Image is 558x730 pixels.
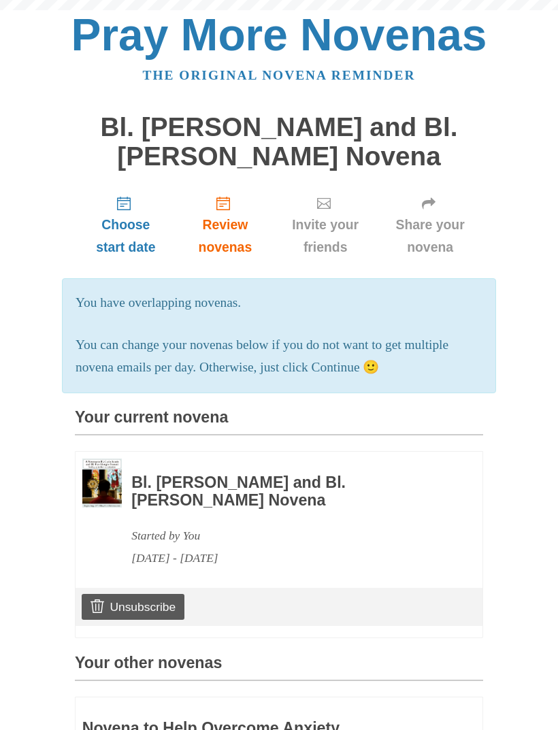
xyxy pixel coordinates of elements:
p: You can change your novenas below if you do not want to get multiple novena emails per day. Other... [76,334,482,379]
img: Novena image [82,459,122,508]
h1: Bl. [PERSON_NAME] and Bl. [PERSON_NAME] Novena [75,113,483,171]
h3: Your other novenas [75,654,483,681]
p: You have overlapping novenas. [76,292,482,314]
h3: Bl. [PERSON_NAME] and Bl. [PERSON_NAME] Novena [131,474,446,509]
a: Pray More Novenas [71,10,487,60]
span: Choose start date [88,214,163,259]
h3: Your current novena [75,409,483,435]
div: Started by You [131,525,446,547]
span: Invite your friends [287,214,363,259]
a: Choose start date [75,184,177,265]
span: Share your novena [391,214,470,259]
div: [DATE] - [DATE] [131,547,446,569]
a: Review novenas [177,184,274,265]
a: Share your novena [377,184,483,265]
a: Unsubscribe [82,594,184,620]
span: Review novenas [191,214,260,259]
a: The original novena reminder [143,68,416,82]
a: Invite your friends [274,184,377,265]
